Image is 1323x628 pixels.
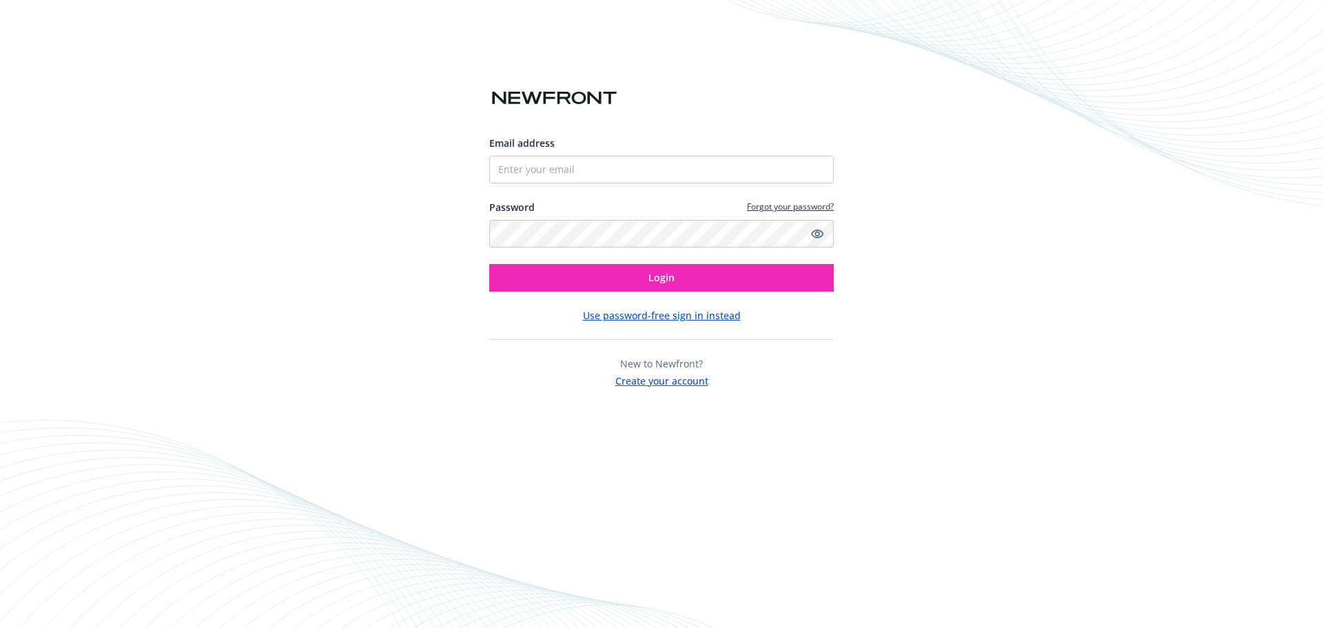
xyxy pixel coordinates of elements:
[747,201,834,212] a: Forgot your password?
[809,225,825,242] a: Show password
[620,357,703,370] span: New to Newfront?
[648,271,675,284] span: Login
[489,136,555,150] span: Email address
[489,220,834,247] input: Enter your password
[615,371,708,388] button: Create your account
[489,264,834,292] button: Login
[489,156,834,183] input: Enter your email
[583,308,741,323] button: Use password-free sign in instead
[489,86,619,110] img: Newfront logo
[489,200,535,214] label: Password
